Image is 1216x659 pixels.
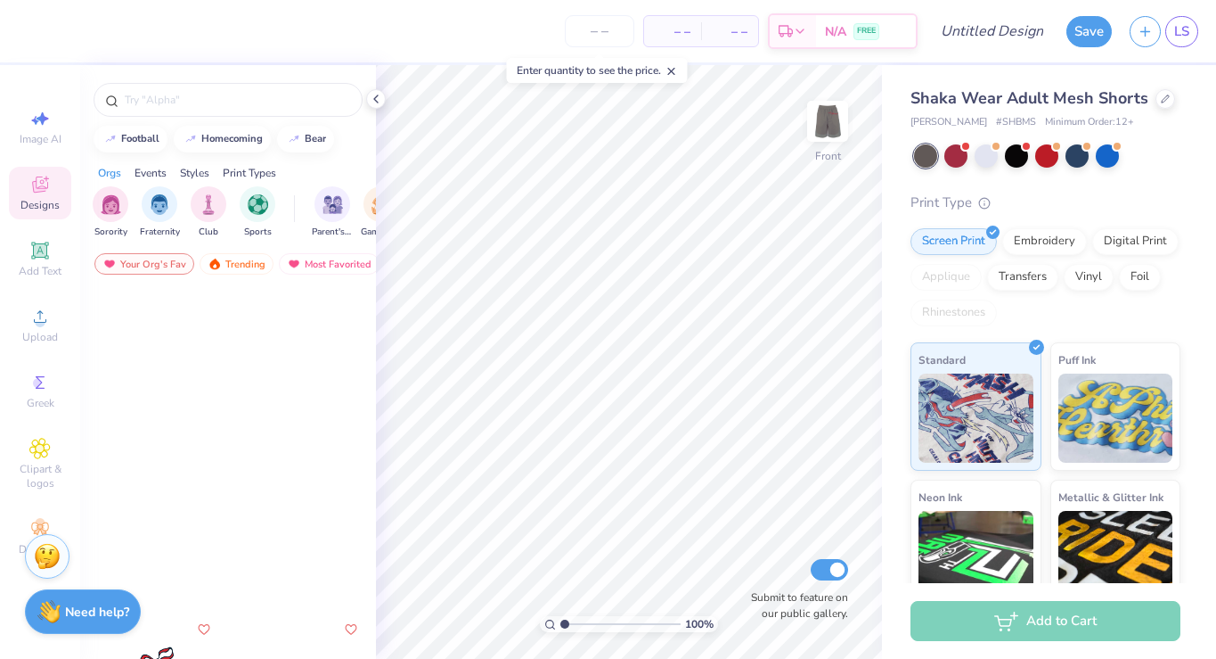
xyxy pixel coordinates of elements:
div: filter for Sorority [93,186,128,239]
img: Puff Ink [1058,374,1173,463]
span: Puff Ink [1058,350,1096,369]
div: Your Org's Fav [94,253,194,275]
span: LS [1174,21,1189,42]
button: filter button [140,186,180,239]
span: Fraternity [140,226,180,239]
span: Designs [20,198,60,212]
img: Standard [918,374,1033,463]
div: Enter quantity to see the price. [507,58,688,83]
div: Transfers [987,264,1058,291]
div: filter for Fraternity [140,186,180,239]
span: Shaka Wear Adult Mesh Shorts [910,87,1148,109]
div: Digital Print [1092,228,1179,255]
img: Club Image [199,194,218,215]
span: Neon Ink [918,488,962,507]
div: Print Type [910,193,1180,213]
button: bear [277,126,334,152]
img: Game Day Image [371,194,392,215]
div: Print Types [223,165,276,181]
div: Orgs [98,165,121,181]
img: trend_line.gif [287,134,301,144]
div: Screen Print [910,228,997,255]
img: Fraternity Image [150,194,169,215]
span: N/A [825,22,846,41]
span: Sorority [94,226,127,239]
button: filter button [361,186,402,239]
div: bear [305,134,326,144]
button: filter button [312,186,353,239]
span: Decorate [19,542,61,556]
button: Save [1066,16,1112,47]
img: Sports Image [248,194,268,215]
div: Applique [910,264,982,291]
span: Game Day [361,226,402,239]
span: Greek [27,396,54,410]
strong: Need help? [65,604,129,621]
span: Upload [22,330,58,344]
div: football [121,134,159,144]
img: Parent's Weekend Image [322,194,343,215]
div: Rhinestones [910,300,997,326]
div: Trending [200,253,273,275]
button: Like [340,619,362,640]
img: Sorority Image [101,194,121,215]
a: LS [1165,16,1198,47]
img: trending.gif [208,258,222,270]
img: most_fav.gif [102,258,117,270]
button: filter button [93,186,128,239]
div: Vinyl [1064,264,1114,291]
img: most_fav.gif [287,258,301,270]
span: 100 % [685,616,714,632]
img: Metallic & Glitter Ink [1058,511,1173,600]
span: Minimum Order: 12 + [1045,115,1134,130]
span: Clipart & logos [9,462,71,490]
span: # SHBMS [996,115,1036,130]
img: Front [810,103,845,139]
div: filter for Sports [240,186,275,239]
div: Embroidery [1002,228,1087,255]
span: Parent's Weekend [312,226,353,239]
span: [PERSON_NAME] [910,115,987,130]
button: filter button [240,186,275,239]
span: – – [712,22,747,41]
div: Front [815,148,841,164]
span: Add Text [19,264,61,278]
div: Events [135,165,167,181]
div: Foil [1119,264,1161,291]
button: filter button [191,186,226,239]
span: Sports [244,226,272,239]
span: FREE [857,25,876,37]
button: football [94,126,167,152]
div: Styles [180,165,209,181]
div: filter for Parent's Weekend [312,186,353,239]
span: Standard [918,350,966,369]
span: – – [655,22,690,41]
input: Try "Alpha" [123,91,351,109]
button: homecoming [174,126,271,152]
img: Neon Ink [918,511,1033,600]
img: trend_line.gif [103,134,118,144]
label: Submit to feature on our public gallery. [741,589,848,622]
input: – – [565,15,634,47]
span: Metallic & Glitter Ink [1058,488,1163,507]
div: filter for Game Day [361,186,402,239]
button: Like [193,619,215,640]
span: Club [199,226,218,239]
div: filter for Club [191,186,226,239]
img: trend_line.gif [184,134,198,144]
div: Most Favorited [279,253,379,275]
div: homecoming [201,134,263,144]
span: Image AI [20,132,61,146]
input: Untitled Design [926,13,1057,49]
